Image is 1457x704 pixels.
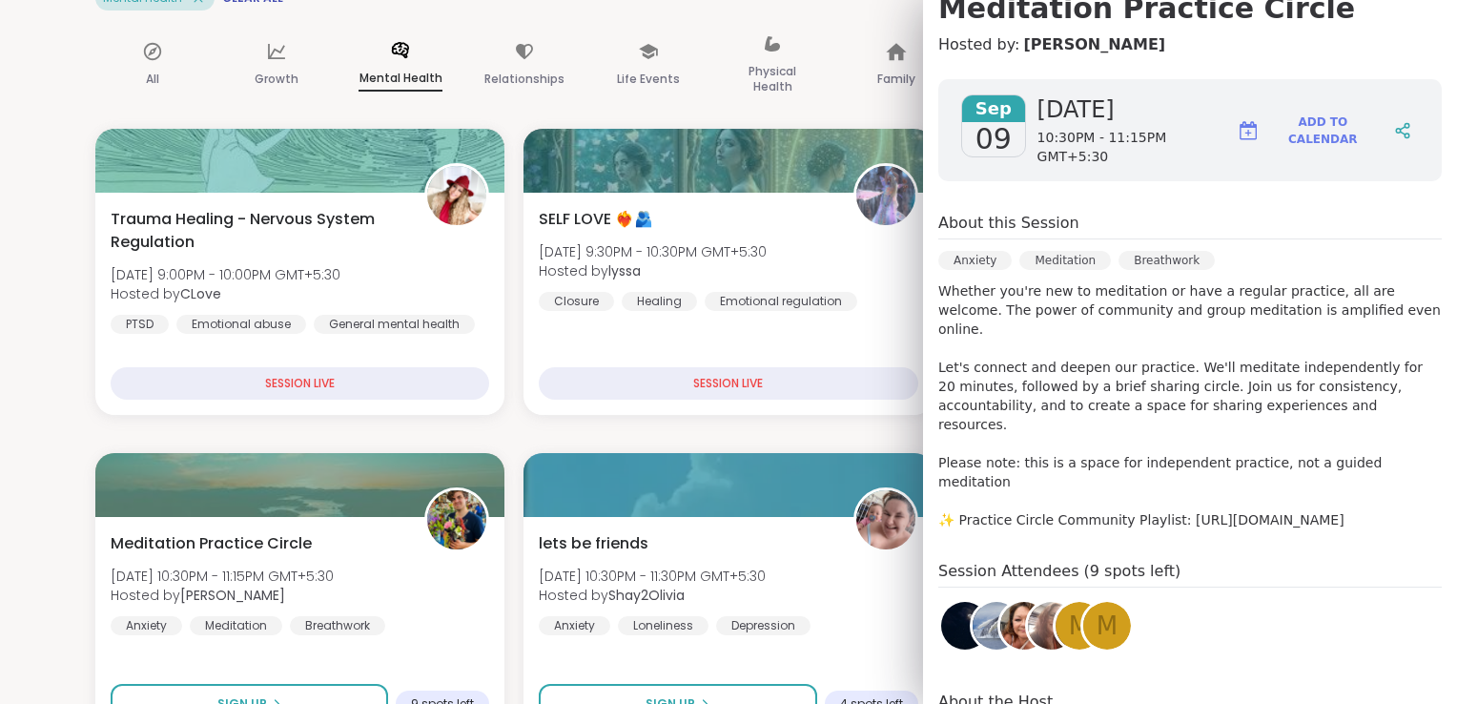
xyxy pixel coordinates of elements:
[539,261,767,280] span: Hosted by
[427,166,486,225] img: CLove
[1053,599,1106,652] a: m
[1097,608,1118,645] span: m
[1237,119,1260,142] img: ShareWell Logomark
[359,67,442,92] p: Mental Health
[1069,608,1090,645] span: m
[705,292,857,311] div: Emotional regulation
[1019,251,1111,270] div: Meditation
[176,315,306,334] div: Emotional abuse
[1118,251,1215,270] div: Breathwork
[1023,33,1165,56] a: [PERSON_NAME]
[973,602,1020,650] img: kathleenlynn
[938,560,1442,588] h4: Session Attendees (9 spots left)
[427,490,486,549] img: Nicholas
[938,251,1012,270] div: Anxiety
[190,616,282,635] div: Meditation
[622,292,697,311] div: Healing
[111,208,403,254] span: Trauma Healing - Nervous System Regulation
[111,586,334,605] span: Hosted by
[856,166,915,225] img: lyssa
[111,616,182,635] div: Anxiety
[877,68,915,91] p: Family
[111,284,340,303] span: Hosted by
[938,212,1079,235] h4: About this Session
[111,532,312,555] span: Meditation Practice Circle
[111,367,489,400] div: SESSION LIVE
[539,586,766,605] span: Hosted by
[716,616,811,635] div: Depression
[938,281,1442,529] p: Whether you're new to meditation or have a regular practice, all are welcome. The power of commun...
[608,261,641,280] b: lyssa
[1028,602,1076,650] img: dodi
[111,315,169,334] div: PTSD
[539,567,766,586] span: [DATE] 10:30PM - 11:30PM GMT+5:30
[960,95,1027,122] span: Sep
[941,602,989,650] img: QueenOfTheNight
[539,616,610,635] div: Anxiety
[730,60,814,98] p: Physical Health
[1025,599,1078,652] a: dodi
[618,616,708,635] div: Loneliness
[539,532,648,555] span: lets be friends
[1037,129,1229,166] span: 10:30PM - 11:15PM GMT+5:30
[975,122,1012,156] span: 09
[539,367,917,400] div: SESSION LIVE
[539,292,614,311] div: Closure
[146,68,159,91] p: All
[255,68,298,91] p: Growth
[484,68,564,91] p: Relationships
[180,586,285,605] b: [PERSON_NAME]
[1080,599,1134,652] a: m
[180,284,221,303] b: CLove
[111,265,340,284] span: [DATE] 9:00PM - 10:00PM GMT+5:30
[314,315,475,334] div: General mental health
[1229,102,1386,159] button: Add to Calendar
[1037,94,1229,125] span: [DATE]
[856,490,915,549] img: Shay2Olivia
[111,567,334,586] span: [DATE] 10:30PM - 11:15PM GMT+5:30
[970,599,1023,652] a: kathleenlynn
[617,68,680,91] p: Life Events
[290,616,385,635] div: Breathwork
[1000,602,1048,650] img: LynnM
[997,599,1051,652] a: LynnM
[1267,114,1379,148] span: Add to Calendar
[938,33,1442,56] h4: Hosted by:
[608,586,685,605] b: Shay2Olivia
[539,208,653,231] span: SELF LOVE ❤️‍🔥🫂
[938,599,992,652] a: QueenOfTheNight
[539,242,767,261] span: [DATE] 9:30PM - 10:30PM GMT+5:30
